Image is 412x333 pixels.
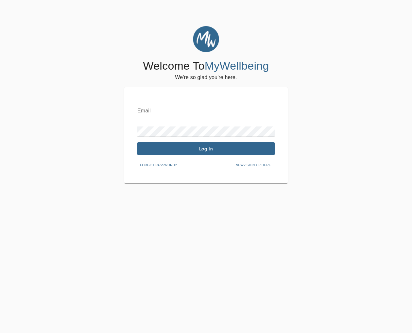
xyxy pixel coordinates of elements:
[140,146,272,152] span: Log In
[236,162,272,168] span: New? Sign up here.
[205,59,269,72] span: MyWellbeing
[140,162,177,168] span: Forgot password?
[175,73,237,82] h6: We're so glad you're here.
[137,160,180,170] button: Forgot password?
[233,160,275,170] button: New? Sign up here.
[193,26,219,52] img: MyWellbeing
[137,162,180,167] a: Forgot password?
[143,59,269,73] h4: Welcome To
[137,142,275,155] button: Log In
